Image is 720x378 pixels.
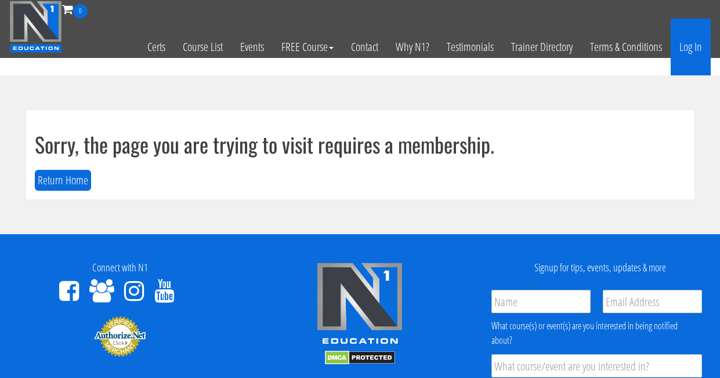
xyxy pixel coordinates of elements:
[94,315,146,357] img: Authorize.Net Merchant - Click to Verify
[35,170,91,191] button: Return Home
[491,319,702,347] div: What course(s) or event(s) are you interested in being notified about?
[491,354,702,377] input: What course/event are you interested in?
[62,1,88,17] a: 0
[9,262,231,274] h4: Connect with N1
[671,19,711,75] a: Log In
[603,290,702,313] input: Email Address
[387,19,438,75] a: Why N1?
[316,262,403,348] img: n1-edu-logo
[231,19,273,75] a: Events
[438,19,502,75] a: Testimonials
[325,351,395,365] img: DMCA.com Protection Status
[35,133,686,156] h1: Sorry, the page you are trying to visit requires a membership.
[502,19,581,75] a: Trainer Directory
[174,19,231,75] a: Course List
[139,19,174,75] a: Certs
[73,4,88,19] span: 0
[9,1,62,53] img: n1-education
[489,262,711,274] h4: Signup for tips, events, updates & more
[581,19,671,75] a: Terms & Conditions
[342,19,387,75] a: Contact
[491,290,591,313] input: Name
[273,19,342,75] a: FREE Course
